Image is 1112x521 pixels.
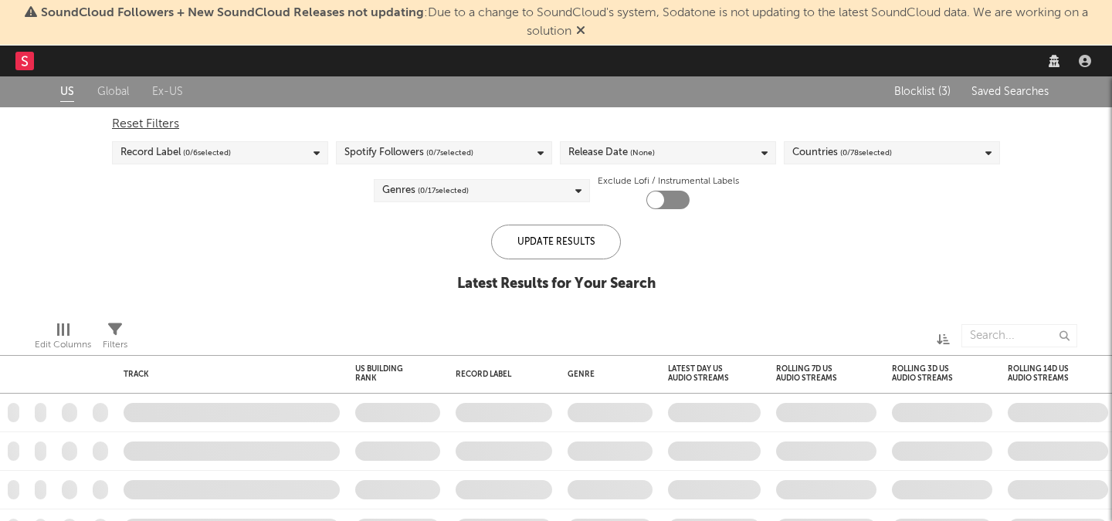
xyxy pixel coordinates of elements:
[35,336,91,354] div: Edit Columns
[630,144,655,162] span: (None)
[668,364,737,383] div: Latest Day US Audio Streams
[491,225,621,259] div: Update Results
[457,275,656,293] div: Latest Results for Your Search
[382,181,469,200] div: Genres
[1008,364,1085,383] div: Rolling 14D US Audio Streams
[35,316,91,361] div: Edit Columns
[103,336,127,354] div: Filters
[894,86,951,97] span: Blocklist
[183,144,231,162] span: ( 0 / 6 selected)
[568,144,655,162] div: Release Date
[418,181,469,200] span: ( 0 / 17 selected)
[576,25,585,38] span: Dismiss
[598,172,739,191] label: Exclude Lofi / Instrumental Labels
[456,370,529,379] div: Record Label
[41,7,424,19] span: SoundCloud Followers + New SoundCloud Releases not updating
[41,7,1088,38] span: : Due to a change to SoundCloud's system, Sodatone is not updating to the latest SoundCloud data....
[568,370,645,379] div: Genre
[938,86,951,97] span: ( 3 )
[426,144,473,162] span: ( 0 / 7 selected)
[112,115,1000,134] div: Reset Filters
[892,364,969,383] div: Rolling 3D US Audio Streams
[355,364,417,383] div: US Building Rank
[152,83,183,102] a: Ex-US
[124,370,332,379] div: Track
[120,144,231,162] div: Record Label
[792,144,892,162] div: Countries
[967,86,1052,98] button: Saved Searches
[60,83,74,102] a: US
[840,144,892,162] span: ( 0 / 78 selected)
[97,83,129,102] a: Global
[103,316,127,361] div: Filters
[971,86,1052,97] span: Saved Searches
[776,364,853,383] div: Rolling 7D US Audio Streams
[961,324,1077,347] input: Search...
[344,144,473,162] div: Spotify Followers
